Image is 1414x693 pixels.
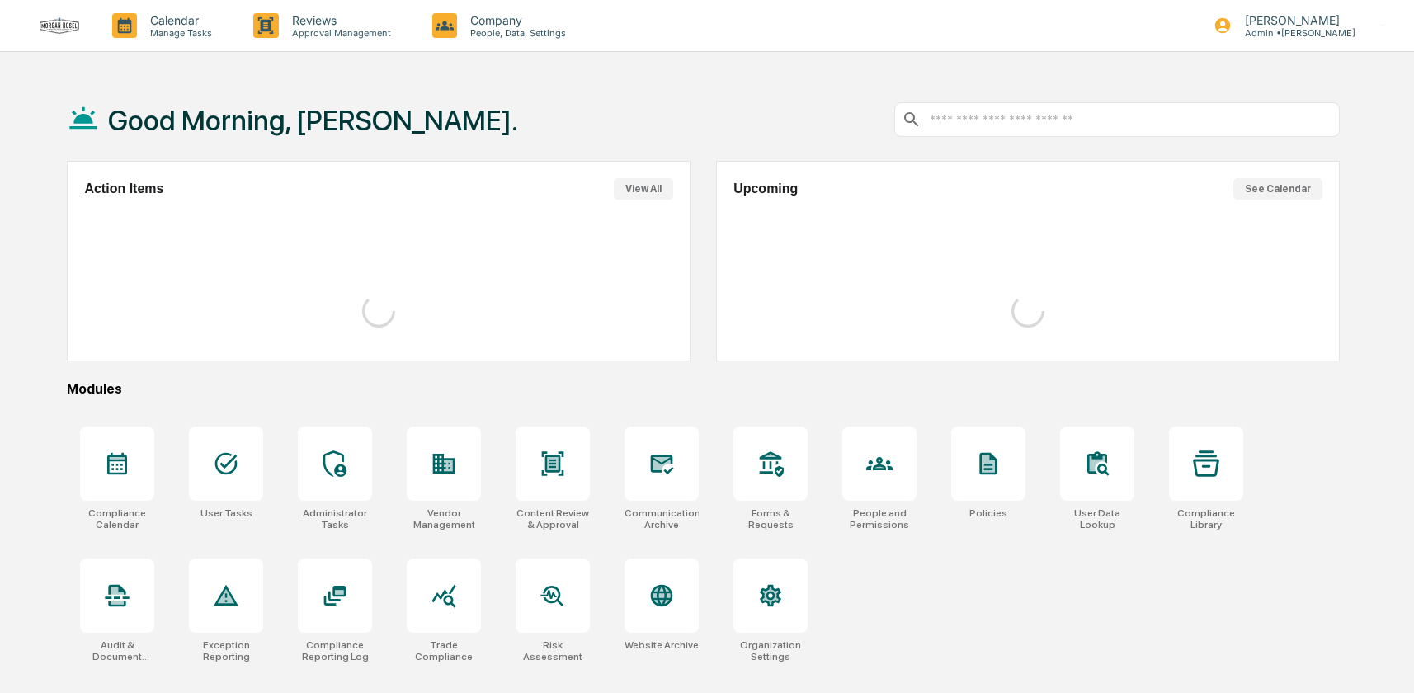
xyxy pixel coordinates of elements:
p: Manage Tasks [137,27,220,39]
div: Compliance Library [1169,507,1243,530]
div: Forms & Requests [733,507,808,530]
p: Company [457,13,574,27]
div: Audit & Document Logs [80,639,154,662]
div: Vendor Management [407,507,481,530]
div: User Data Lookup [1060,507,1134,530]
button: View All [614,178,673,200]
div: Trade Compliance [407,639,481,662]
h2: Action Items [84,181,163,196]
div: Communications Archive [625,507,699,530]
div: Policies [969,507,1007,519]
div: Content Review & Approval [516,507,590,530]
img: logo [40,17,79,34]
div: Modules [67,381,1340,397]
div: Compliance Calendar [80,507,154,530]
div: Administrator Tasks [298,507,372,530]
p: Admin • [PERSON_NAME] [1232,27,1355,39]
div: Risk Assessment [516,639,590,662]
p: Approval Management [279,27,399,39]
div: User Tasks [200,507,252,519]
p: Reviews [279,13,399,27]
p: Calendar [137,13,220,27]
p: [PERSON_NAME] [1232,13,1355,27]
div: Website Archive [625,639,699,651]
div: People and Permissions [842,507,917,530]
button: See Calendar [1233,178,1322,200]
h2: Upcoming [733,181,798,196]
div: Organization Settings [733,639,808,662]
h1: Good Morning, [PERSON_NAME]. [108,104,518,137]
div: Compliance Reporting Log [298,639,372,662]
div: Exception Reporting [189,639,263,662]
p: People, Data, Settings [457,27,574,39]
